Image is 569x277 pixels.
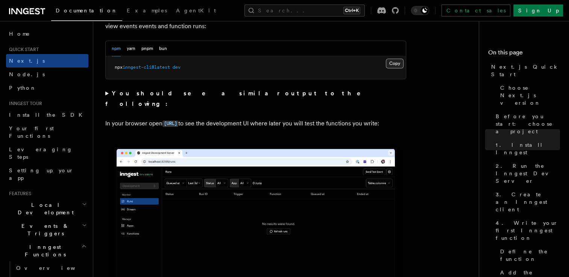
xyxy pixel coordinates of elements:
button: Search...Ctrl+K [244,5,365,17]
span: Home [9,30,30,38]
button: Toggle dark mode [411,6,429,15]
a: [URL] [162,120,178,127]
a: Sign Up [513,5,563,17]
span: Features [6,191,31,197]
a: Overview [13,261,88,275]
span: inngest-cli@latest [123,65,170,70]
a: 1. Install Inngest [493,138,560,159]
a: 4. Write your first Inngest function [493,216,560,245]
button: npm [112,41,121,56]
a: Setting up your app [6,164,88,185]
a: 2. Run the Inngest Dev Server [493,159,560,188]
span: dev [173,65,181,70]
span: 2. Run the Inngest Dev Server [496,162,560,185]
span: Overview [16,265,94,271]
a: Examples [122,2,171,20]
a: Next.js [6,54,88,68]
button: pnpm [141,41,153,56]
span: Choose Next.js version [500,84,560,107]
span: 4. Write your first Inngest function [496,219,560,242]
a: Install the SDK [6,108,88,122]
span: Before you start: choose a project [496,113,560,135]
span: npx [115,65,123,70]
strong: You should see a similar output to the following: [105,90,371,107]
p: In your browser open to see the development UI where later you will test the functions you write: [105,118,406,129]
a: Home [6,27,88,41]
a: Documentation [51,2,122,21]
summary: You should see a similar output to the following: [105,88,406,109]
span: Define the function [500,248,560,263]
button: bun [159,41,167,56]
span: 3. Create an Inngest client [496,191,560,213]
a: Choose Next.js version [497,81,560,110]
span: Install the SDK [9,112,87,118]
span: Local Development [6,201,82,216]
span: Next.js Quick Start [491,63,560,78]
a: Define the function [497,245,560,266]
span: Quick start [6,47,39,53]
span: Examples [127,8,167,14]
a: Leveraging Steps [6,143,88,164]
button: Events & Triggers [6,219,88,240]
span: Setting up your app [9,167,74,181]
button: yarn [127,41,135,56]
span: Next.js [9,58,45,64]
a: Before you start: choose a project [493,110,560,138]
kbd: Ctrl+K [343,7,360,14]
button: Inngest Functions [6,240,88,261]
span: Your first Functions [9,125,54,139]
span: Inngest Functions [6,243,81,258]
span: 1. Install Inngest [496,141,560,156]
a: Node.js [6,68,88,81]
span: Documentation [56,8,118,14]
span: Events & Triggers [6,222,82,237]
span: AgentKit [176,8,216,14]
span: Inngest tour [6,101,42,107]
button: Copy [386,59,404,68]
a: 3. Create an Inngest client [493,188,560,216]
a: Python [6,81,88,95]
span: Leveraging Steps [9,146,73,160]
code: [URL] [162,120,178,127]
button: Local Development [6,198,88,219]
a: Contact sales [442,5,510,17]
a: AgentKit [171,2,220,20]
span: Node.js [9,71,45,77]
h4: On this page [488,48,560,60]
a: Next.js Quick Start [488,60,560,81]
span: Python [9,85,36,91]
a: Your first Functions [6,122,88,143]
